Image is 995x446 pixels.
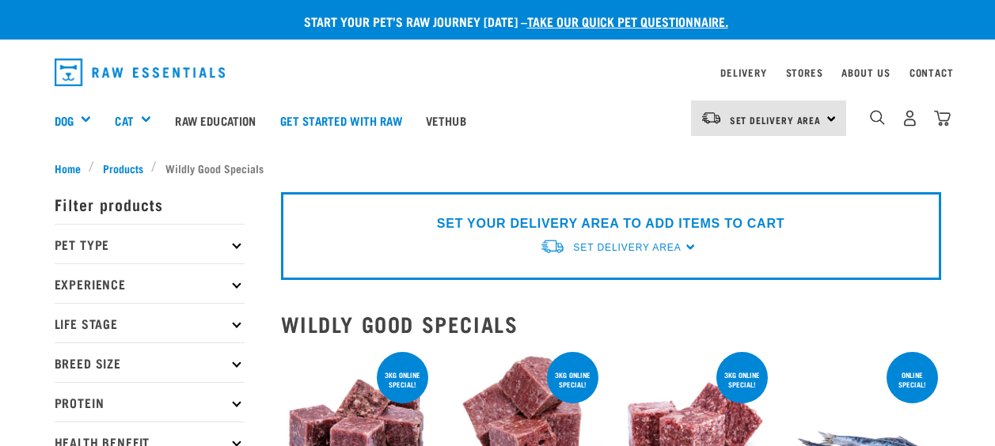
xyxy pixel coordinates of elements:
a: take our quick pet questionnaire. [527,17,728,25]
img: home-icon-1@2x.png [870,110,885,125]
nav: dropdown navigation [42,52,954,93]
a: About Us [841,70,890,75]
a: Cat [115,111,133,130]
a: Delivery [720,70,766,75]
div: 3kg online special! [716,363,768,396]
nav: breadcrumbs [55,160,941,176]
img: van-moving.png [540,238,565,255]
img: home-icon@2x.png [934,110,951,127]
a: Get started with Raw [268,89,414,152]
p: Protein [55,382,245,421]
a: Vethub [414,89,478,152]
div: 3kg online special! [377,363,428,396]
span: Home [55,160,81,176]
h2: Wildly Good Specials [281,312,941,336]
a: Home [55,160,89,176]
a: Dog [55,111,74,130]
div: 3kg online special! [547,363,598,396]
a: Contact [910,70,954,75]
a: Raw Education [163,89,268,152]
span: Set Delivery Area [573,242,681,253]
span: Products [103,160,143,176]
div: ONLINE SPECIAL! [887,363,938,396]
img: Raw Essentials Logo [55,59,226,86]
p: Experience [55,263,245,303]
img: user.png [902,110,918,127]
img: van-moving.png [701,111,722,125]
a: Products [94,160,151,176]
span: Set Delivery Area [730,117,822,123]
a: Stores [786,70,823,75]
p: Filter products [55,184,245,224]
p: Life Stage [55,303,245,342]
p: Pet Type [55,224,245,263]
p: SET YOUR DELIVERY AREA TO ADD ITEMS TO CART [437,214,784,233]
p: Breed Size [55,342,245,382]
